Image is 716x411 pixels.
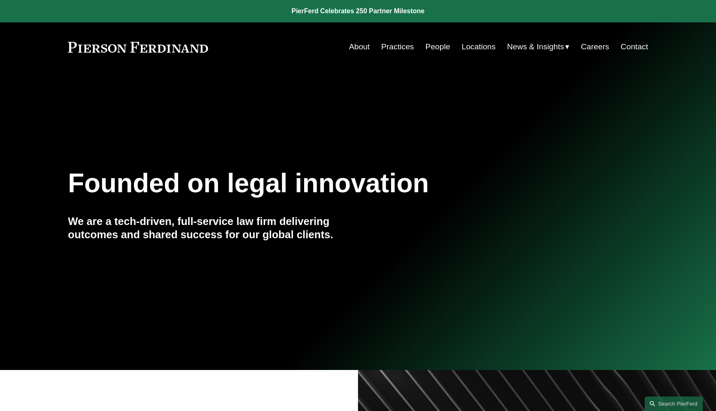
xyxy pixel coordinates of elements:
a: People [426,39,450,55]
a: Search this site [645,396,703,411]
h4: We are a tech-driven, full-service law firm delivering outcomes and shared success for our global... [68,215,358,242]
a: Locations [462,39,496,55]
a: Contact [621,39,648,55]
span: News & Insights [507,40,564,54]
h1: Founded on legal innovation [68,168,552,198]
a: Practices [381,39,414,55]
a: Careers [581,39,609,55]
a: folder dropdown [507,39,570,55]
a: About [349,39,370,55]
